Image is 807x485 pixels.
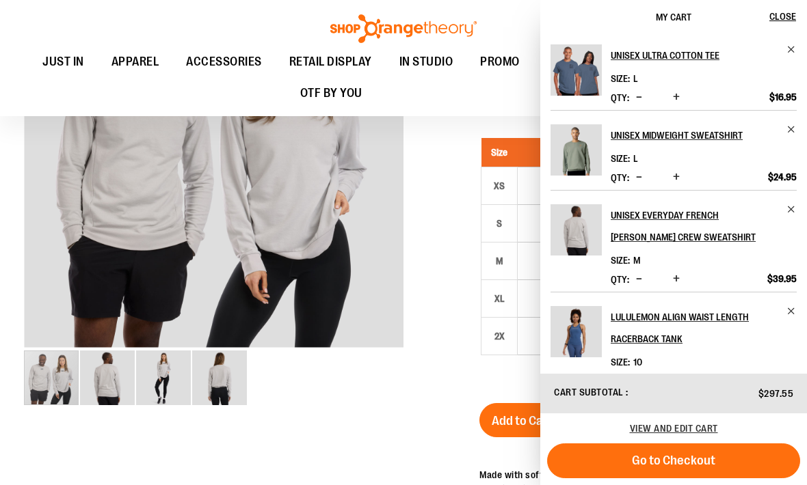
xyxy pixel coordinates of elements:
[633,273,646,286] button: Decrease product quantity
[518,138,611,167] th: Availability
[24,349,80,406] div: image 1 of 4
[769,91,797,103] span: $16.95
[611,172,629,183] label: Qty
[633,255,640,266] span: M
[630,423,718,434] a: View and edit cart
[80,350,135,405] img: OTF Unisex Everyday French Terry Crew Sweatshirt Grey
[551,124,602,176] img: Unisex Midweight Sweatshirt
[670,273,683,286] button: Increase product quantity
[611,124,778,146] h2: Unisex Midweight Sweatshirt
[611,44,797,66] a: Unisex Ultra Cotton Tee
[551,44,602,96] img: Unisex Ultra Cotton Tee
[611,204,778,248] h2: Unisex Everyday French [PERSON_NAME] Crew Sweatshirt
[786,44,797,55] a: Remove item
[767,273,797,285] span: $39.95
[611,306,778,350] h2: lululemon Align Waist Length Racerback Tank
[289,46,372,77] span: RETAIL DISPLAY
[632,453,715,468] span: Go to Checkout
[769,11,796,22] span: Close
[786,124,797,135] a: Remove item
[611,306,797,350] a: lululemon Align Waist Length Racerback Tank
[786,306,797,316] a: Remove item
[786,204,797,214] a: Remove item
[611,255,630,266] dt: Size
[656,12,691,23] span: My Cart
[481,138,518,167] th: Size
[551,204,602,255] img: Unisex Everyday French Terry Crew Sweatshirt
[300,78,362,109] span: OTF BY YOU
[633,153,638,164] span: L
[670,91,683,105] button: Increase product quantity
[611,44,778,66] h2: Unisex Ultra Cotton Tee
[489,326,510,346] div: 2X
[479,403,564,437] button: Add to Cart
[192,350,247,405] img: OTF Unisex Everyday French Terry Crew Sweatshirt Grey
[551,306,602,357] img: lululemon Align Waist Length Racerback Tank
[547,443,800,478] button: Go to Checkout
[611,357,630,368] dt: Size
[399,46,453,77] span: IN STUDIO
[768,171,797,183] span: $24.95
[551,44,797,110] li: Product
[489,176,510,196] div: XS
[42,46,84,77] span: JUST IN
[492,413,552,428] span: Add to Cart
[633,73,638,84] span: L
[670,171,683,184] button: Increase product quantity
[80,349,136,406] div: image 2 of 4
[554,387,624,398] span: Cart Subtotal
[551,190,797,292] li: Product
[551,110,797,190] li: Product
[611,124,797,146] a: Unisex Midweight Sweatshirt
[633,91,646,105] button: Decrease product quantity
[611,73,630,84] dt: Size
[186,46,262,77] span: ACCESSORIES
[551,124,602,184] a: Unisex Midweight Sweatshirt
[551,204,602,264] a: Unisex Everyday French Terry Crew Sweatshirt
[480,46,520,77] span: PROMO
[489,213,510,234] div: S
[633,357,642,368] span: 10
[611,153,630,164] dt: Size
[328,14,479,43] img: Shop Orangetheory
[633,171,646,184] button: Decrease product quantity
[136,350,191,405] img: OTF Unisex Everyday French Terry Crew Sweatshirt Grey
[551,306,602,366] a: lululemon Align Waist Length Racerback Tank
[758,388,794,399] span: $297.55
[551,292,797,393] li: Product
[611,274,629,285] label: Qty
[611,204,797,248] a: Unisex Everyday French [PERSON_NAME] Crew Sweatshirt
[111,46,159,77] span: APPAREL
[489,251,510,271] div: M
[489,288,510,309] div: XL
[611,92,629,103] label: Qty
[136,349,192,406] div: image 3 of 4
[551,44,602,105] a: Unisex Ultra Cotton Tee
[192,349,247,406] div: image 4 of 4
